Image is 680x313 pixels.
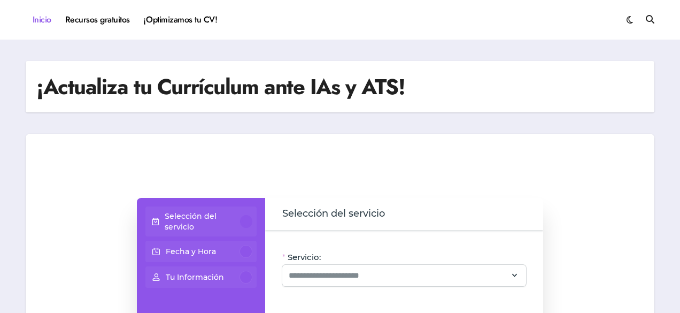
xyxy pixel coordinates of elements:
p: Tu Información [166,272,224,283]
p: Selección del servicio [165,211,241,232]
span: Servicio: [288,252,321,263]
a: Recursos gratuitos [58,5,137,34]
h1: ¡Actualiza tu Currículum ante IAs y ATS! [36,72,405,102]
p: Fecha y Hora [166,246,216,257]
a: ¡Optimizamos tu CV! [137,5,224,34]
a: Inicio [26,5,58,34]
span: Selección del servicio [282,207,385,222]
